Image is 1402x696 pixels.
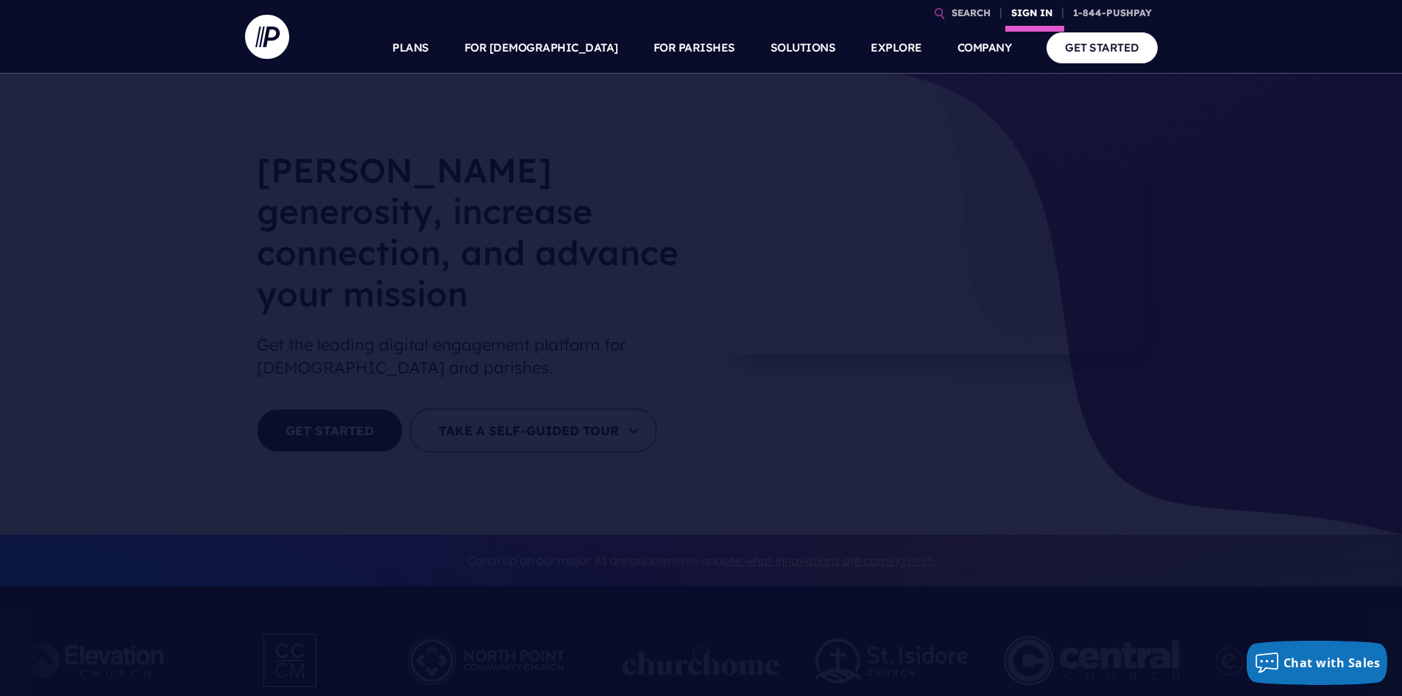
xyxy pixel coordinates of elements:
[1284,655,1381,671] span: Chat with Sales
[464,22,618,74] a: FOR [DEMOGRAPHIC_DATA]
[771,22,836,74] a: SOLUTIONS
[392,22,429,74] a: PLANS
[871,22,922,74] a: EXPLORE
[654,22,735,74] a: FOR PARISHES
[957,22,1012,74] a: COMPANY
[1247,641,1388,685] button: Chat with Sales
[1047,32,1158,63] a: GET STARTED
